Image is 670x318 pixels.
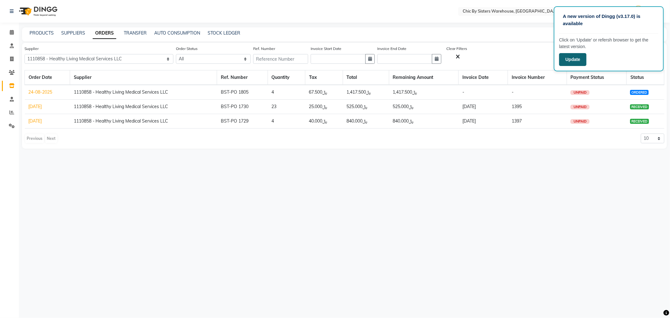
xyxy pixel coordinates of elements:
a: PRODUCTS [30,30,54,36]
a: 24-08-2025 [29,89,52,95]
a: ORDERS [93,28,116,39]
th: Order Date [25,70,70,85]
th: Remaining Amount [389,70,459,85]
span: UNPAID [570,90,590,95]
td: BST-PO 1730 [217,100,268,114]
label: Invoice Start Date [311,46,341,52]
span: - [512,89,514,95]
td: ﷼525.000 [343,100,389,114]
td: ﷼40.000 [305,114,343,129]
img: Asad [633,6,644,17]
th: Invoice Date [459,70,508,85]
td: ﷼840.000 [389,114,459,129]
a: [DATE] [29,118,42,124]
td: 1110858 - Healthy Living Medical Services LLC [70,114,217,129]
p: Click on ‘Update’ or refersh browser to get the latest version. [559,37,658,50]
span: RECEIVED [630,104,649,109]
label: Ref. Number [253,46,275,52]
button: Update [559,53,586,66]
td: 23 [268,100,305,114]
td: [DATE] [459,114,508,129]
span: 1397 [512,118,522,124]
th: Payment Status [567,70,626,85]
th: Status [626,70,664,85]
a: AUTO CONSUMPTION [154,30,200,36]
span: RECEIVED [630,119,649,124]
label: Order Status [176,46,198,52]
a: SUPPLIERS [61,30,85,36]
td: 1110858 - Healthy Living Medical Services LLC [70,100,217,114]
label: Invoice End Date [377,46,406,52]
td: ﷼67.500 [305,85,343,100]
a: TRANSFER [124,30,147,36]
td: ﷼1,417.500 [389,85,459,100]
th: Tax [305,70,343,85]
td: [DATE] [459,100,508,114]
th: Supplier [70,70,217,85]
input: Reference Number [253,54,308,64]
td: 4 [268,85,305,100]
span: UNPAID [570,105,590,109]
th: Quantity [268,70,305,85]
a: STOCK LEDGER [208,30,240,36]
td: BST-PO 1729 [217,114,268,129]
span: UNPAID [570,119,590,124]
td: ﷼525.000 [389,100,459,114]
th: Invoice Number [508,70,567,85]
td: ﷼25.000 [305,100,343,114]
span: 1395 [512,104,522,109]
a: [DATE] [29,104,42,109]
td: BST-PO 1805 [217,85,268,100]
label: Clear Filters [446,46,467,52]
td: 4 [268,114,305,129]
p: A new version of Dingg (v3.17.0) is available [563,13,655,27]
td: 1110858 - Healthy Living Medical Services LLC [70,85,217,100]
th: Total [343,70,389,85]
td: - [459,85,508,100]
td: ﷼840.000 [343,114,389,129]
img: logo [16,3,59,20]
label: Supplier [25,46,39,52]
span: ORDERED [630,90,648,95]
td: ﷼1,417.500 [343,85,389,100]
th: Ref. Number [217,70,268,85]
